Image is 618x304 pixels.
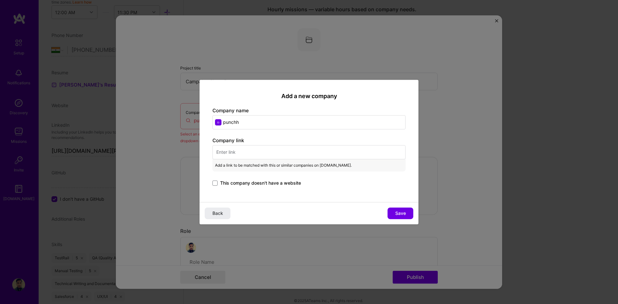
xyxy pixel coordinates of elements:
span: Back [212,210,223,216]
label: Company name [212,107,249,114]
label: Company link [212,137,244,143]
input: Enter name [212,115,406,129]
input: Enter link [212,145,406,159]
span: Add a link to be matched with this or similar companies on [DOMAIN_NAME]. [215,162,352,169]
button: Save [388,207,413,219]
h2: Add a new company [212,93,406,100]
button: Back [205,207,230,219]
span: Save [395,210,406,216]
span: This company doesn't have a website [220,180,301,186]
